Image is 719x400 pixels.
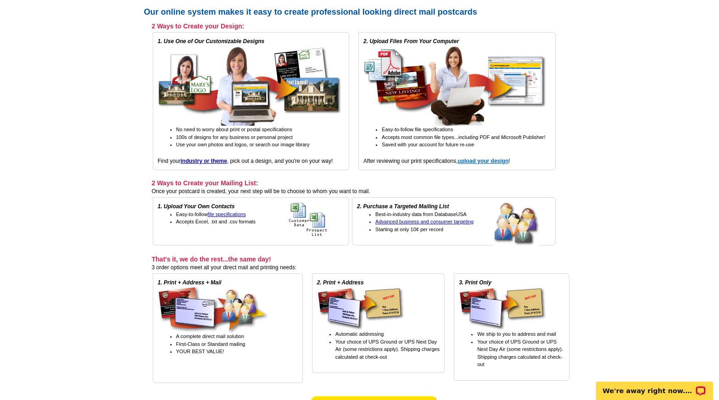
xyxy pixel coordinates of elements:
[382,134,545,140] span: Accepts most common file types...including PDF and Microsoft Publisher!
[152,255,569,263] h3: That's it, we do the rest...the same day!
[158,287,268,333] img: direct mail service
[375,219,474,224] a: Advanced business and consumer targeting
[477,331,556,337] span: We ship to you to address and mail
[208,211,246,217] a: file specifications
[477,339,480,344] span: Y
[158,279,222,286] em: 1. Print + Address + Mail
[152,22,556,30] h3: 2 Ways to Create your Design:
[590,371,719,400] iframe: LiveChat chat widget
[176,134,293,140] span: 100s of designs for any business or personal project
[152,179,556,187] h3: 2 Ways to Create your Mailing List:
[477,339,563,367] span: our choice of UPS Ground or UPS Next Day Air (some restrictions apply). Shipping charges calculat...
[289,202,344,237] img: upload your own address list for free
[363,45,547,126] img: upload your own design for free
[357,203,449,210] em: 2. Purchase a Targeted Mailing List
[176,211,246,217] span: Easy-to-follow
[317,279,364,286] em: 2. Print + Address
[144,7,575,17] h2: Our online system makes it easy to create professional looking direct mail postcards
[176,219,256,224] span: Accepts Excel, .txt and .csv formats
[158,203,235,210] em: 1. Upload Your Own Contacts
[375,227,443,232] span: Starting at only 10¢ per record
[382,127,453,132] span: Easy-to-follow file specifications
[176,127,292,132] span: No need to worry about print or postal specifications
[375,211,467,217] span: Best-in-industry data from DatabaseUSA
[458,158,509,164] a: upload your design
[152,264,297,271] span: 3 order options meet all your direct mail and printing needs:
[493,202,551,246] img: buy a targeted mailing list
[335,339,338,344] span: Y
[152,188,370,194] span: Once your postcard is created, your next step will be to choose to whom you want to mail.
[459,287,546,330] img: printing only
[176,333,245,339] span: A complete direct mail solution
[158,38,265,44] em: 1. Use One of Our Customizable Designs
[335,339,440,360] span: our choice of UPS Ground or UPS Next Day Air (some restrictions apply). Shipping charges calculat...
[317,287,404,330] img: print & address service
[363,158,510,164] span: After reviewing our print specifications, !
[176,349,224,354] span: YOUR BEST VALUE!
[176,142,310,147] span: Use your own photos and logos, or search our image library
[382,142,474,147] span: Saved with your account for future re-use
[335,331,384,337] span: Automatic addressing
[158,158,333,164] span: Find your , pick out a design, and you're on your way!
[459,279,491,286] em: 3. Print Only
[158,45,341,126] img: free online postcard designs
[181,158,227,164] a: industry or theme
[176,341,245,347] span: First-Class or Standard mailing
[363,38,459,44] em: 2. Upload Files From Your Computer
